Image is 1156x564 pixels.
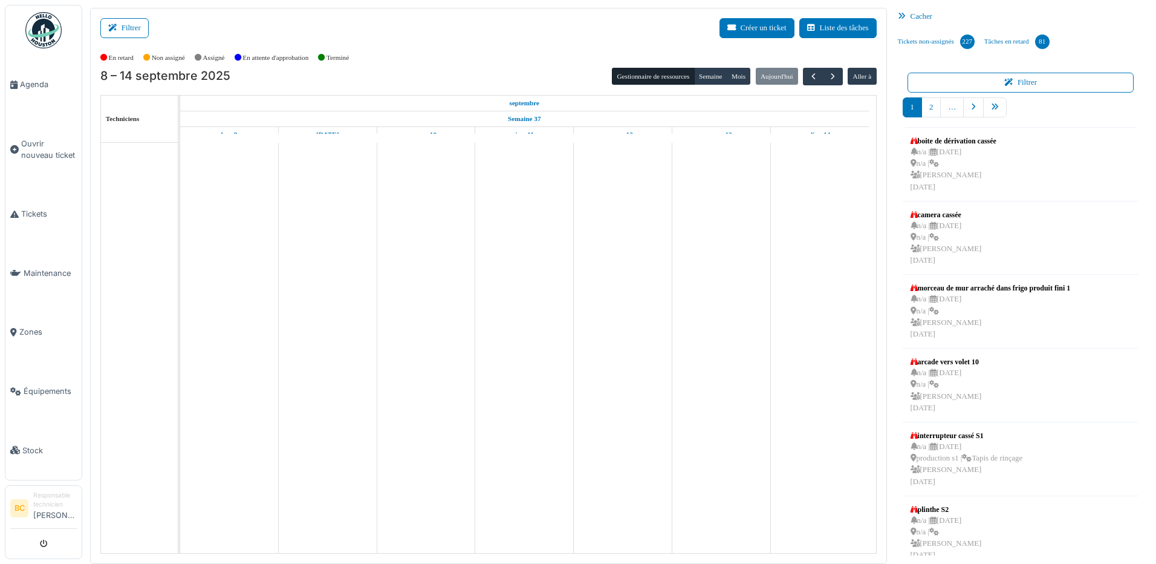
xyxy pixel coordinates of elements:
[848,68,876,85] button: Aller à
[21,208,77,220] span: Tickets
[5,421,82,480] a: Stock
[908,206,985,270] a: camera cassée n/a |[DATE] n/a | [PERSON_NAME][DATE]
[908,73,1134,93] button: Filtrer
[21,138,77,161] span: Ouvrir nouveau ticket
[25,12,62,48] img: Badge_color-CXgf-gQk.svg
[727,68,751,85] button: Mois
[218,127,241,142] a: 8 septembre 2025
[5,185,82,244] a: Tickets
[719,18,794,38] button: Créer un ticket
[908,353,985,417] a: arcade vers volet 10 n/a |[DATE] n/a | [PERSON_NAME][DATE]
[19,326,77,338] span: Zones
[313,127,342,142] a: 9 septembre 2025
[911,504,982,515] div: plinthe S2
[33,491,77,510] div: Responsable technicien
[806,127,833,142] a: 14 septembre 2025
[911,367,982,414] div: n/a | [DATE] n/a | [PERSON_NAME] [DATE]
[100,69,230,84] h2: 8 – 14 septembre 2025
[5,303,82,362] a: Zones
[203,53,225,63] label: Assigné
[1035,34,1050,49] div: 81
[911,430,1022,441] div: interrupteur cassé S1
[22,445,77,456] span: Stock
[940,97,964,117] a: …
[242,53,308,63] label: En attente d'approbation
[756,68,798,85] button: Aujourd'hui
[911,209,982,220] div: camera cassée
[694,68,727,85] button: Semaine
[609,127,636,142] a: 12 septembre 2025
[152,53,185,63] label: Non assigné
[908,280,1074,343] a: morceau de mur arraché dans frigo produit fini 1 n/a |[DATE] n/a | [PERSON_NAME][DATE]
[911,293,1071,340] div: n/a | [DATE] n/a | [PERSON_NAME] [DATE]
[5,114,82,185] a: Ouvrir nouveau ticket
[903,97,922,117] a: 1
[106,115,140,122] span: Techniciens
[33,491,77,526] li: [PERSON_NAME]
[10,491,77,529] a: BC Responsable technicien[PERSON_NAME]
[911,146,996,193] div: n/a | [DATE] n/a | [PERSON_NAME] [DATE]
[612,68,694,85] button: Gestionnaire de ressources
[109,53,134,63] label: En retard
[5,362,82,421] a: Équipements
[505,111,544,126] a: Semaine 37
[799,18,877,38] button: Liste des tâches
[911,283,1071,293] div: morceau de mur arraché dans frigo produit fini 1
[903,97,1139,127] nav: pager
[823,68,843,85] button: Suivant
[803,68,823,85] button: Précédent
[921,97,941,117] a: 2
[911,356,982,367] div: arcade vers volet 10
[911,220,982,267] div: n/a | [DATE] n/a | [PERSON_NAME] [DATE]
[24,267,77,279] span: Maintenance
[100,18,149,38] button: Filtrer
[20,79,77,90] span: Agenda
[707,127,735,142] a: 13 septembre 2025
[908,133,999,196] a: boite de dérivation cassée n/a |[DATE] n/a | [PERSON_NAME][DATE]
[908,427,1025,491] a: interrupteur cassé S1 n/a |[DATE] production s1 |Tapis de rinçage [PERSON_NAME][DATE]
[10,499,28,517] li: BC
[5,55,82,114] a: Agenda
[326,53,349,63] label: Terminé
[24,385,77,397] span: Équipements
[893,8,1149,25] div: Cacher
[412,127,440,142] a: 10 septembre 2025
[979,25,1054,58] a: Tâches en retard
[911,515,982,562] div: n/a | [DATE] n/a | [PERSON_NAME] [DATE]
[507,96,543,111] a: 8 septembre 2025
[5,244,82,303] a: Maintenance
[911,136,996,146] div: boite de dérivation cassée
[893,25,979,58] a: Tickets non-assignés
[911,441,1022,488] div: n/a | [DATE] production s1 | Tapis de rinçage [PERSON_NAME] [DATE]
[512,127,537,142] a: 11 septembre 2025
[960,34,975,49] div: 227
